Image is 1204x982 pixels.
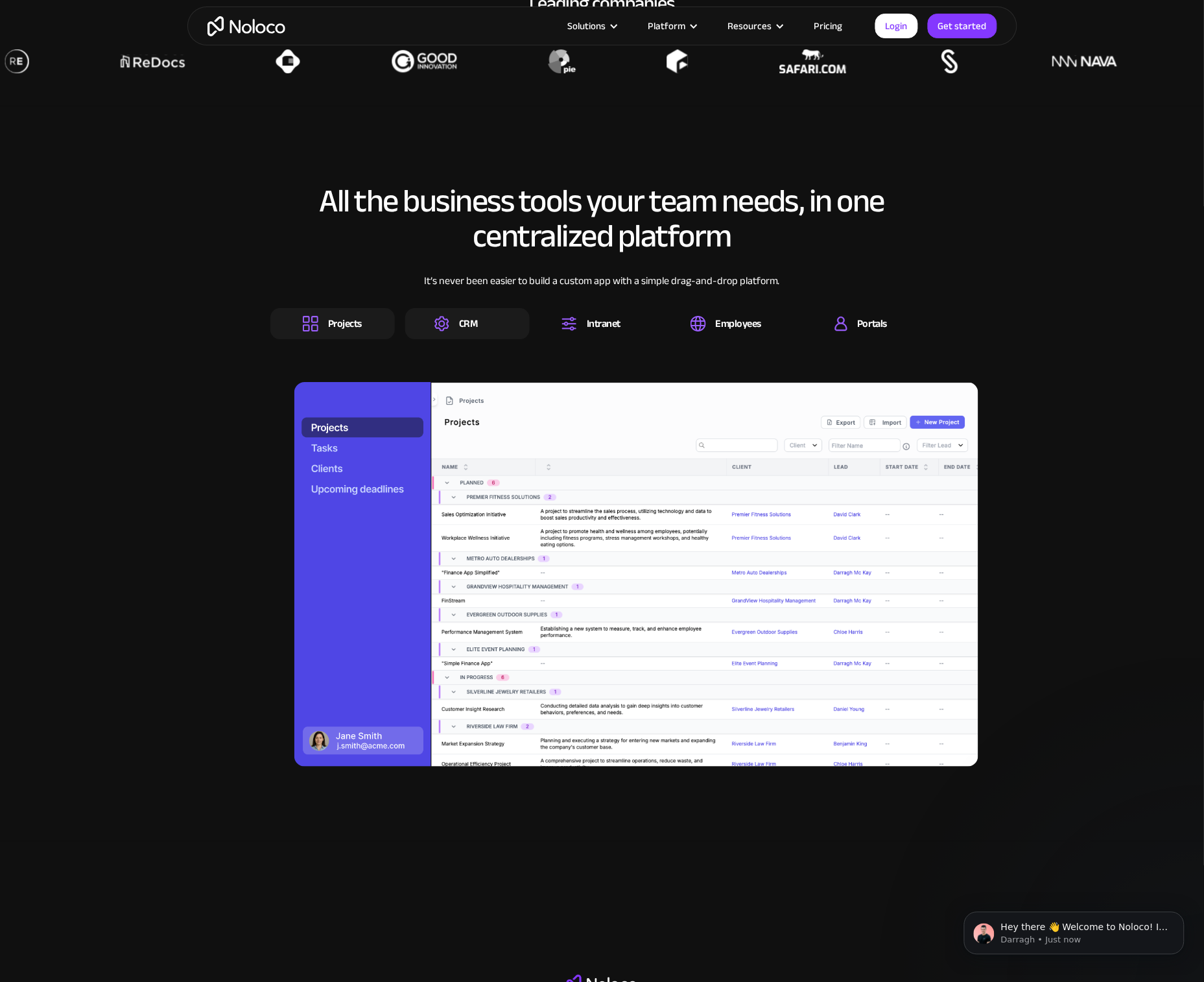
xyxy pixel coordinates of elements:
[632,18,712,34] div: Platform
[270,273,934,308] div: It’s never been easier to build a custom app with a simple drag-and-drop platform.
[459,317,478,331] div: CRM
[928,14,997,38] a: Get started
[716,317,762,331] div: Employees
[712,18,798,34] div: Resources
[207,16,285,36] a: home
[648,18,686,34] div: Platform
[945,885,1204,976] iframe: Intercom notifications message
[552,18,632,34] div: Solutions
[728,18,772,34] div: Resources
[798,18,859,34] a: Pricing
[270,184,934,254] h2: All the business tools your team needs, in one centralized platform
[875,14,918,38] a: Login
[568,18,606,34] div: Solutions
[587,317,620,331] div: Intranet
[858,317,888,331] div: Portals
[328,317,362,331] div: Projects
